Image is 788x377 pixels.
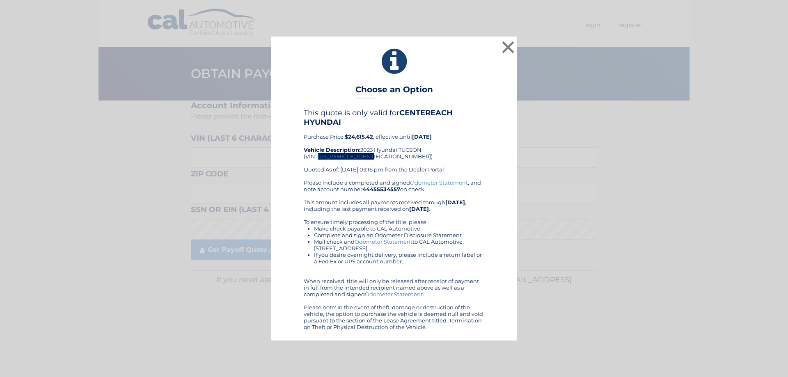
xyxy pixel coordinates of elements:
a: Odometer Statement [410,179,468,186]
li: Make check payable to CAL Automotive [314,225,484,232]
b: [DATE] [412,133,432,140]
a: Odometer Statement [355,238,412,245]
h4: This quote is only valid for [304,108,484,126]
strong: Vehicle Description: [304,146,360,153]
a: Odometer Statement [365,291,423,297]
b: CENTEREACH HYUNDAI [304,108,453,126]
button: × [500,39,516,55]
div: Purchase Price: , effective until 2023 Hyundai TUCSON (VIN: [US_VEHICLE_IDENTIFICATION_NUMBER]) Q... [304,108,484,179]
div: Please include a completed and signed , and note account number on check. This amount includes al... [304,179,484,330]
li: Complete and sign an Odometer Disclosure Statement [314,232,484,238]
li: Mail check and to CAL Automotive, [STREET_ADDRESS] [314,238,484,251]
b: $24,615.42 [345,133,373,140]
li: If you desire overnight delivery, please include a return label or a Fed Ex or UPS account number. [314,251,484,265]
b: [DATE] [409,206,429,212]
b: [DATE] [445,199,465,206]
b: 44455534557 [362,186,400,192]
h3: Choose an Option [355,85,433,99]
